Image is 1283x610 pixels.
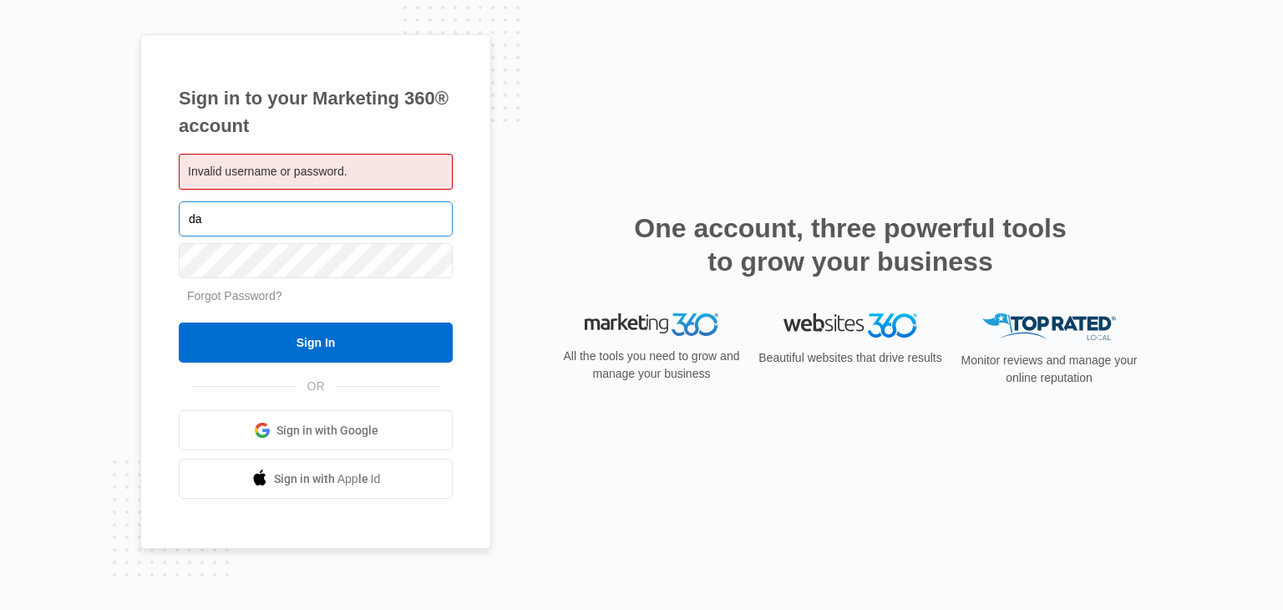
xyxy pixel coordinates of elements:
input: Sign In [179,323,453,363]
img: Top Rated Local [982,313,1116,341]
span: Sign in with Google [276,422,378,440]
img: Websites 360 [783,313,917,338]
a: Sign in with Apple Id [179,459,453,499]
p: Monitor reviews and manage your online reputation [956,352,1143,387]
p: All the tools you need to grow and manage your business [558,348,745,383]
span: Sign in with Apple Id [274,470,381,488]
a: Forgot Password? [187,289,282,302]
h2: One account, three powerful tools to grow your business [629,211,1072,278]
input: Email [179,201,453,236]
span: OR [296,378,337,395]
span: Invalid username or password. [188,165,347,178]
p: Beautiful websites that drive results [757,349,944,367]
h1: Sign in to your Marketing 360® account [179,84,453,140]
a: Sign in with Google [179,410,453,450]
img: Marketing 360 [585,313,718,337]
